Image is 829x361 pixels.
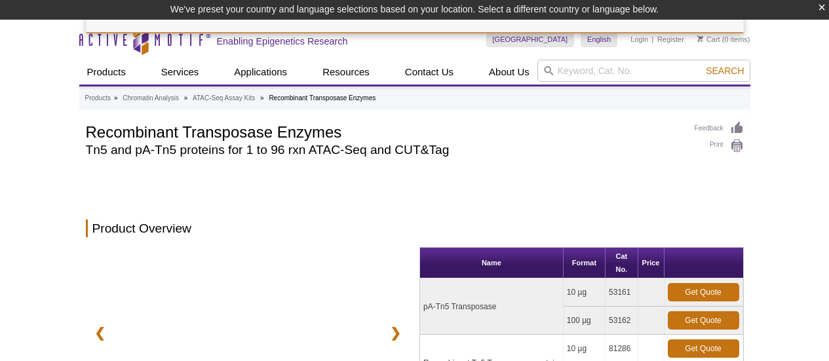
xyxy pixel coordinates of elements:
[86,144,682,156] h2: Tn5 and pA-Tn5 proteins for 1 to 96 rxn ATAC-Seq and CUT&Tag
[217,35,348,47] h2: Enabling Epigenetics Research
[85,92,111,104] a: Products
[153,60,207,85] a: Services
[381,318,410,348] a: ❯
[706,66,744,76] span: Search
[564,278,606,307] td: 10 µg
[114,94,118,102] li: »
[397,60,461,85] a: Contact Us
[193,92,255,104] a: ATAC-Seq Assay Kits
[269,94,376,102] li: Recombinant Transposase Enzymes
[697,35,720,44] a: Cart
[481,60,537,85] a: About Us
[668,311,739,330] a: Get Quote
[606,278,638,307] td: 53161
[184,94,188,102] li: »
[652,31,654,47] li: |
[86,219,744,237] h2: Product Overview
[630,35,648,44] a: Login
[537,60,750,82] input: Keyword, Cat. No.
[606,248,638,278] th: Cat No.
[606,307,638,335] td: 53162
[564,307,606,335] td: 100 µg
[420,278,564,335] td: pA-Tn5 Transposase
[79,60,134,85] a: Products
[260,94,264,102] li: »
[86,318,114,348] a: ❮
[315,60,377,85] a: Resources
[697,35,703,42] img: Your Cart
[668,283,739,301] a: Get Quote
[581,31,617,47] a: English
[226,60,295,85] a: Applications
[123,92,179,104] a: Chromatin Analysis
[86,121,682,141] h1: Recombinant Transposase Enzymes
[697,31,750,47] li: (0 items)
[695,121,744,136] a: Feedback
[486,31,575,47] a: [GEOGRAPHIC_DATA]
[695,139,744,153] a: Print
[420,248,564,278] th: Name
[564,248,606,278] th: Format
[668,339,739,358] a: Get Quote
[657,35,684,44] a: Register
[702,65,748,77] button: Search
[638,248,665,278] th: Price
